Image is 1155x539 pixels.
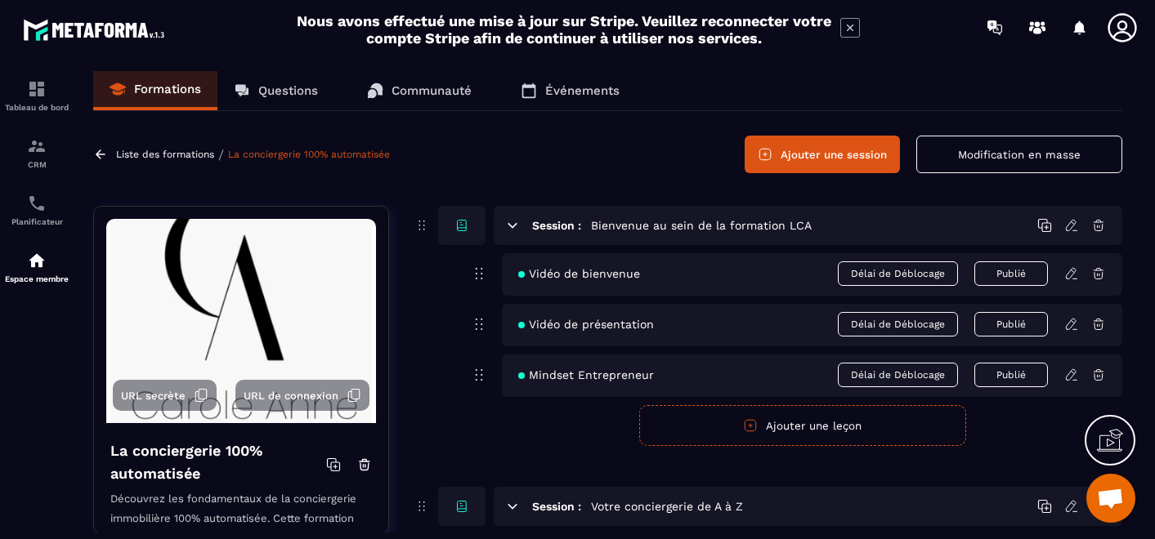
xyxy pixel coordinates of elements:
span: Vidéo de présentation [518,318,654,331]
p: Formations [134,82,201,96]
div: Ouvrir le chat [1086,474,1135,523]
span: Vidéo de bienvenue [518,267,640,280]
button: Ajouter une session [745,136,900,173]
a: formationformationCRM [4,124,69,181]
p: CRM [4,160,69,169]
span: Délai de Déblocage [838,312,958,336]
span: URL secrète [121,390,186,402]
p: Questions [258,83,318,98]
p: Communauté [392,83,472,98]
button: URL secrète [113,380,217,411]
button: URL de connexion [235,380,369,411]
span: URL de connexion [244,390,338,402]
img: automations [27,251,47,270]
button: Publié [974,261,1048,286]
p: Planificateur [4,217,69,226]
button: Modification en masse [916,136,1122,173]
h5: Bienvenue au sein de la formation LCA [591,217,812,234]
h2: Nous avons effectué une mise à jour sur Stripe. Veuillez reconnecter votre compte Stripe afin de ... [296,12,832,47]
a: Communauté [351,71,488,110]
a: Questions [217,71,334,110]
a: Formations [93,71,217,110]
span: Mindset Entrepreneur [518,368,654,381]
img: logo [23,15,170,45]
p: Espace membre [4,274,69,283]
a: La conciergerie 100% automatisée [228,149,390,160]
a: automationsautomationsEspace membre [4,238,69,296]
button: Publié [974,363,1048,387]
button: Publié [974,312,1048,336]
h4: La conciergerie 100% automatisée [110,439,326,485]
a: Événements [504,71,636,110]
h6: Session : [532,219,581,232]
a: formationformationTableau de bord [4,67,69,124]
a: Liste des formations [116,149,214,160]
img: background [106,219,376,423]
h6: Session : [532,500,581,513]
span: Délai de Déblocage [838,261,958,286]
img: formation [27,136,47,156]
button: Ajouter une leçon [639,405,966,446]
span: / [218,147,224,163]
img: formation [27,79,47,99]
p: Tableau de bord [4,103,69,112]
a: schedulerschedulerPlanificateur [4,181,69,238]
p: Événements [545,83,620,98]
h5: Votre conciergerie de A à Z [591,498,743,514]
img: scheduler [27,194,47,213]
span: Délai de Déblocage [838,363,958,387]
